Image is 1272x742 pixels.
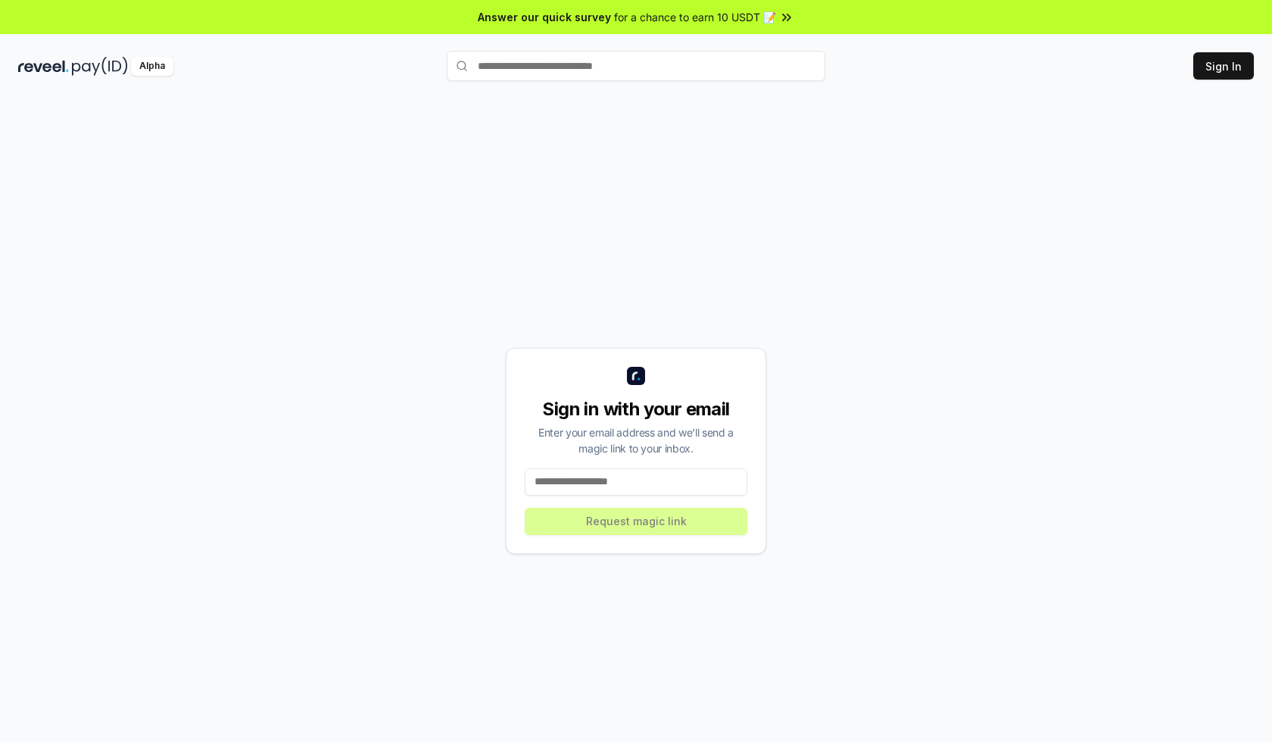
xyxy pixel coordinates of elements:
[525,424,747,456] div: Enter your email address and we’ll send a magic link to your inbox.
[627,367,645,385] img: logo_small
[614,9,776,25] span: for a chance to earn 10 USDT 📝
[131,57,173,76] div: Alpha
[72,57,128,76] img: pay_id
[18,57,69,76] img: reveel_dark
[525,397,747,421] div: Sign in with your email
[478,9,611,25] span: Answer our quick survey
[1193,52,1254,80] button: Sign In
